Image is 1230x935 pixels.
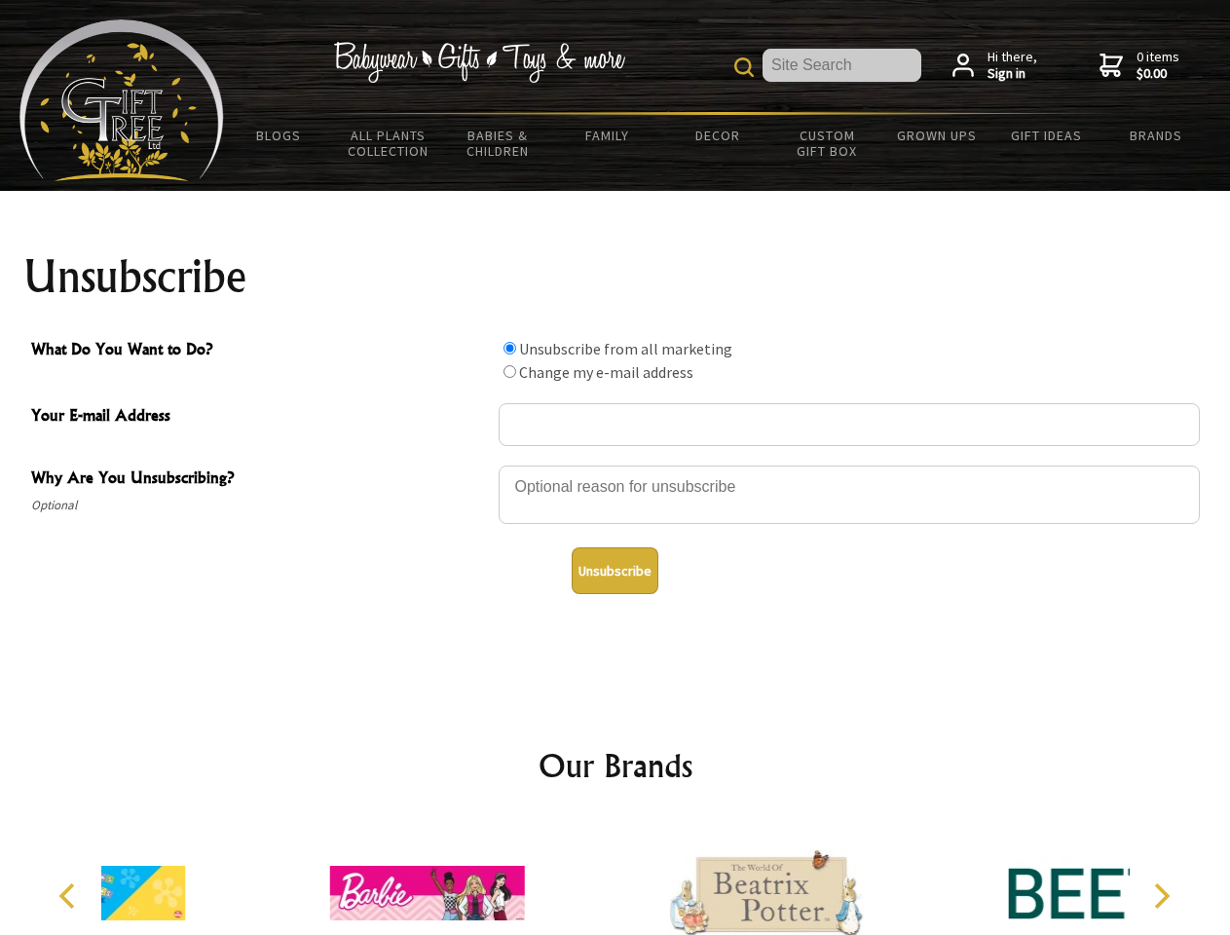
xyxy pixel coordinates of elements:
[499,466,1200,524] textarea: Why Are You Unsubscribing?
[19,19,224,181] img: Babyware - Gifts - Toys and more...
[31,337,489,365] span: What Do You Want to Do?
[31,403,489,431] span: Your E-mail Address
[734,57,754,77] img: product search
[31,494,489,517] span: Optional
[991,115,1101,156] a: Gift Ideas
[519,362,693,382] label: Change my e-mail address
[1139,875,1182,917] button: Next
[952,49,1037,83] a: Hi there,Sign in
[988,65,1037,83] strong: Sign in
[519,339,732,358] label: Unsubscribe from all marketing
[23,253,1208,300] h1: Unsubscribe
[1137,48,1179,83] span: 0 items
[49,875,92,917] button: Previous
[572,547,658,594] button: Unsubscribe
[333,42,625,83] img: Babywear - Gifts - Toys & more
[503,365,516,378] input: What Do You Want to Do?
[39,742,1192,789] h2: Our Brands
[31,466,489,494] span: Why Are You Unsubscribing?
[553,115,663,156] a: Family
[503,342,516,355] input: What Do You Want to Do?
[988,49,1037,83] span: Hi there,
[443,115,553,171] a: Babies & Children
[499,403,1200,446] input: Your E-mail Address
[772,115,882,171] a: Custom Gift Box
[1137,65,1179,83] strong: $0.00
[662,115,772,156] a: Decor
[763,49,921,82] input: Site Search
[334,115,444,171] a: All Plants Collection
[1101,115,1211,156] a: Brands
[881,115,991,156] a: Grown Ups
[224,115,334,156] a: BLOGS
[1100,49,1179,83] a: 0 items$0.00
